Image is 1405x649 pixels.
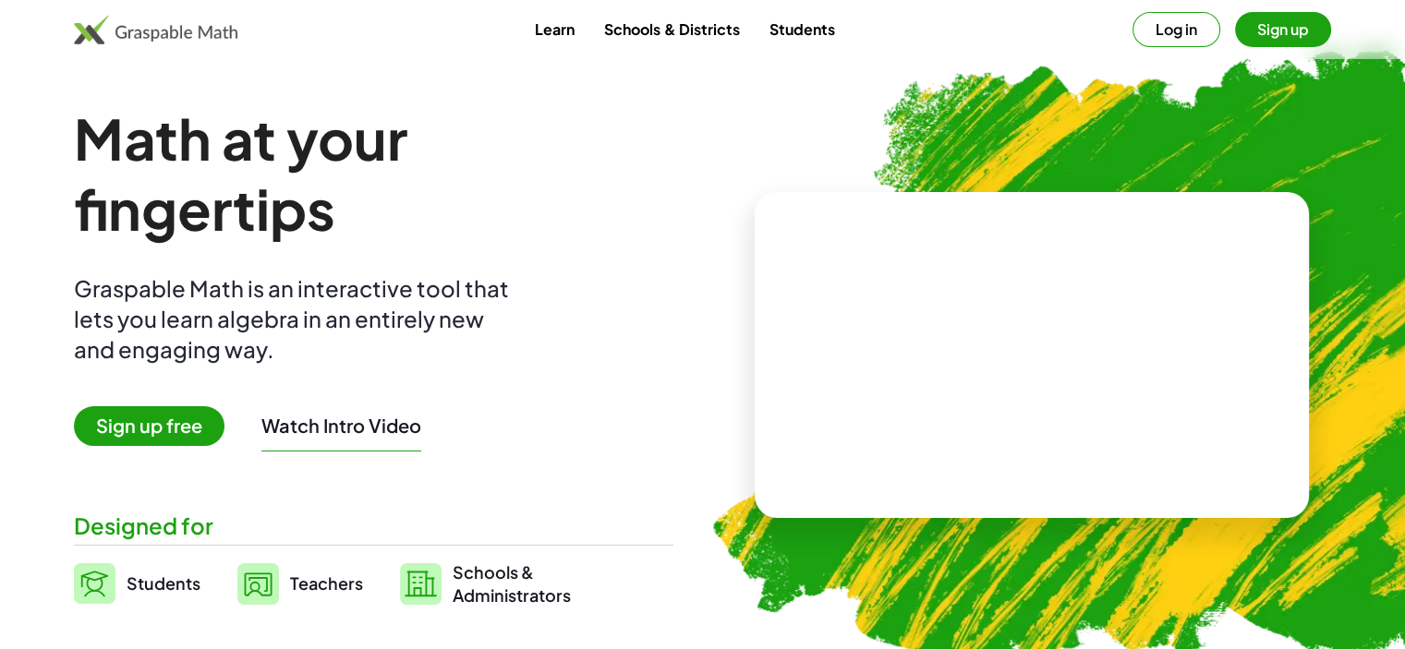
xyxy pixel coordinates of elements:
div: Designed for [74,511,673,541]
img: svg%3e [237,563,279,605]
a: Teachers [237,560,363,607]
button: Log in [1132,12,1220,47]
img: svg%3e [74,563,115,604]
span: Students [127,572,200,594]
button: Watch Intro Video [261,414,421,438]
video: What is this? This is dynamic math notation. Dynamic math notation plays a central role in how Gr... [893,286,1170,425]
a: Students [74,560,200,607]
a: Schools & Districts [589,12,754,46]
span: Schools & Administrators [453,560,571,607]
h1: Math at your fingertips [74,103,661,244]
button: Sign up [1235,12,1331,47]
a: Learn [520,12,589,46]
span: Teachers [290,572,363,594]
span: Sign up free [74,406,224,446]
div: Graspable Math is an interactive tool that lets you learn algebra in an entirely new and engaging... [74,273,517,365]
a: Schools &Administrators [400,560,571,607]
a: Students [754,12,849,46]
img: svg%3e [400,563,442,605]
